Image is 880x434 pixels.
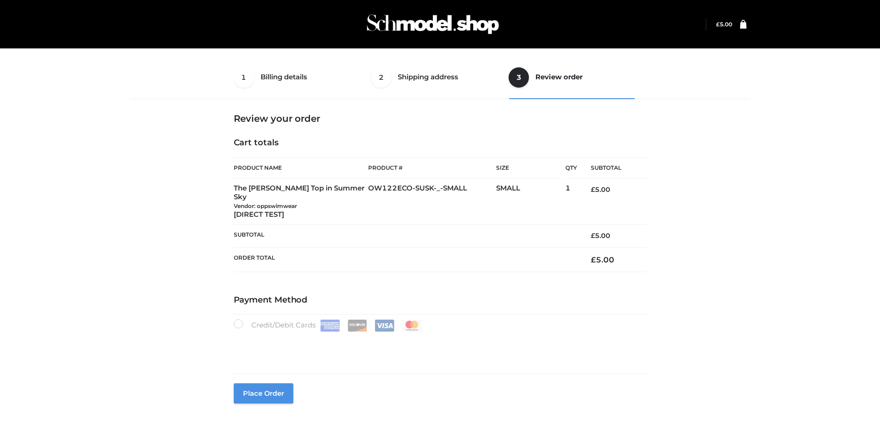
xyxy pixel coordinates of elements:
img: Amex [320,320,340,332]
td: SMALL [496,178,565,225]
small: Vendor: oppswimwear [234,202,297,209]
iframe: Secure payment input frame [232,330,645,363]
a: £5.00 [716,21,732,28]
td: 1 [565,178,577,225]
img: Visa [375,320,394,332]
span: £ [591,185,595,194]
th: Product # [368,157,496,178]
td: OW122ECO-SUSK-_-SMALL [368,178,496,225]
h4: Cart totals [234,138,647,148]
th: Qty [565,157,577,178]
td: The [PERSON_NAME] Top in Summer Sky [DIRECT TEST] [234,178,369,225]
label: Credit/Debit Cards [234,319,423,332]
th: Subtotal [577,158,646,178]
bdi: 5.00 [591,232,610,240]
img: Schmodel Admin 964 [364,6,502,42]
h3: Review your order [234,113,647,124]
bdi: 5.00 [716,21,732,28]
h4: Payment Method [234,295,647,305]
th: Order Total [234,247,577,272]
th: Subtotal [234,225,577,247]
span: £ [591,232,595,240]
bdi: 5.00 [591,185,610,194]
th: Size [496,158,561,178]
th: Product Name [234,157,369,178]
img: Mastercard [402,320,422,332]
button: Place order [234,383,293,404]
span: £ [591,255,596,264]
span: £ [716,21,720,28]
img: Discover [347,320,367,332]
bdi: 5.00 [591,255,614,264]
